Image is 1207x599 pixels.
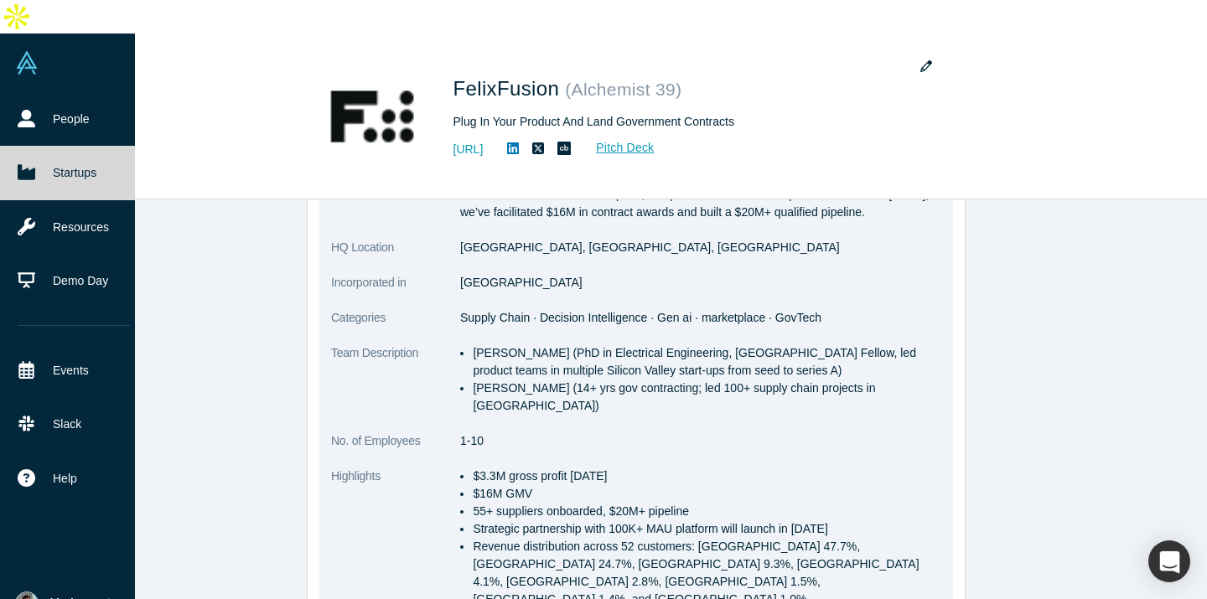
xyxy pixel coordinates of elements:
[460,311,821,324] span: Supply Chain · Decision Intelligence · Gen ai · marketplace · GovTech
[453,113,923,131] div: Plug In Your Product And Land Government Contracts
[313,58,430,175] img: FelixFusion's Logo
[460,274,941,292] dd: [GEOGRAPHIC_DATA]
[565,80,681,99] small: ( Alchemist 39 )
[331,344,460,432] dt: Team Description
[15,51,39,75] img: Alchemist Vault Logo
[473,380,941,415] li: [PERSON_NAME] (14+ yrs gov contracting; led 100+ supply chain projects in [GEOGRAPHIC_DATA])
[460,432,941,450] dd: 1-10
[473,520,941,538] li: Strategic partnership with 100K+ MAU platform will launch in [DATE]
[460,239,941,256] dd: [GEOGRAPHIC_DATA], [GEOGRAPHIC_DATA], [GEOGRAPHIC_DATA]
[578,138,655,157] a: Pitch Deck
[473,467,941,485] li: $3.3M gross profit [DATE]
[331,239,460,274] dt: HQ Location
[473,503,941,520] li: 55+ suppliers onboarded, $20M+ pipeline
[473,344,941,380] li: [PERSON_NAME] (PhD in Electrical Engineering, [GEOGRAPHIC_DATA] Fellow, led product teams in mult...
[331,432,460,467] dt: No. of Employees
[453,141,484,158] a: [URL]
[453,77,566,100] span: FelixFusion
[473,485,941,503] li: $16M GMV
[331,274,460,309] dt: Incorporated in
[53,470,77,488] span: Help
[331,309,460,344] dt: Categories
